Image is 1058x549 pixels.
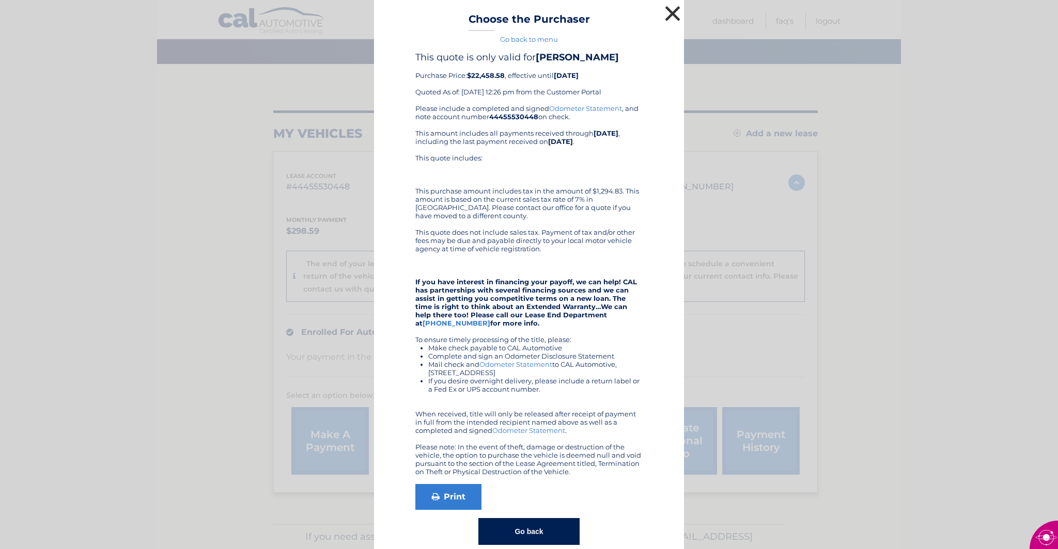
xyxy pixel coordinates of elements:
[428,352,643,360] li: Complete and sign an Odometer Disclosure Statement
[415,104,643,476] div: Please include a completed and signed , and note account number on check. This amount includes al...
[662,3,683,24] button: ×
[500,35,558,43] a: Go back to menu
[428,360,643,377] li: Mail check and to CAL Automotive, [STREET_ADDRESS]
[554,71,579,79] b: [DATE]
[415,278,637,327] strong: If you have interest in financing your payoff, we can help! CAL has partnerships with several fin...
[492,426,565,434] a: Odometer Statement
[428,344,643,352] li: Make check payable to CAL Automotive
[415,52,643,104] div: Purchase Price: , effective until Quoted As of: [DATE] 12:26 pm from the Customer Portal
[428,377,643,393] li: If you desire overnight delivery, please include a return label or a Fed Ex or UPS account number.
[548,137,573,146] b: [DATE]
[536,52,619,63] b: [PERSON_NAME]
[489,112,538,121] b: 44455530448
[469,13,590,31] h3: Choose the Purchaser
[467,71,505,79] b: $22,458.58
[415,484,481,510] a: Print
[415,154,643,220] div: This quote includes: This purchase amount includes tax in the amount of $1,294.83. This amount is...
[478,518,579,545] button: Go back
[415,52,643,63] h4: This quote is only valid for
[479,360,552,368] a: Odometer Statement
[549,104,622,112] a: Odometer Statement
[594,129,618,137] b: [DATE]
[423,319,490,327] a: [PHONE_NUMBER]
